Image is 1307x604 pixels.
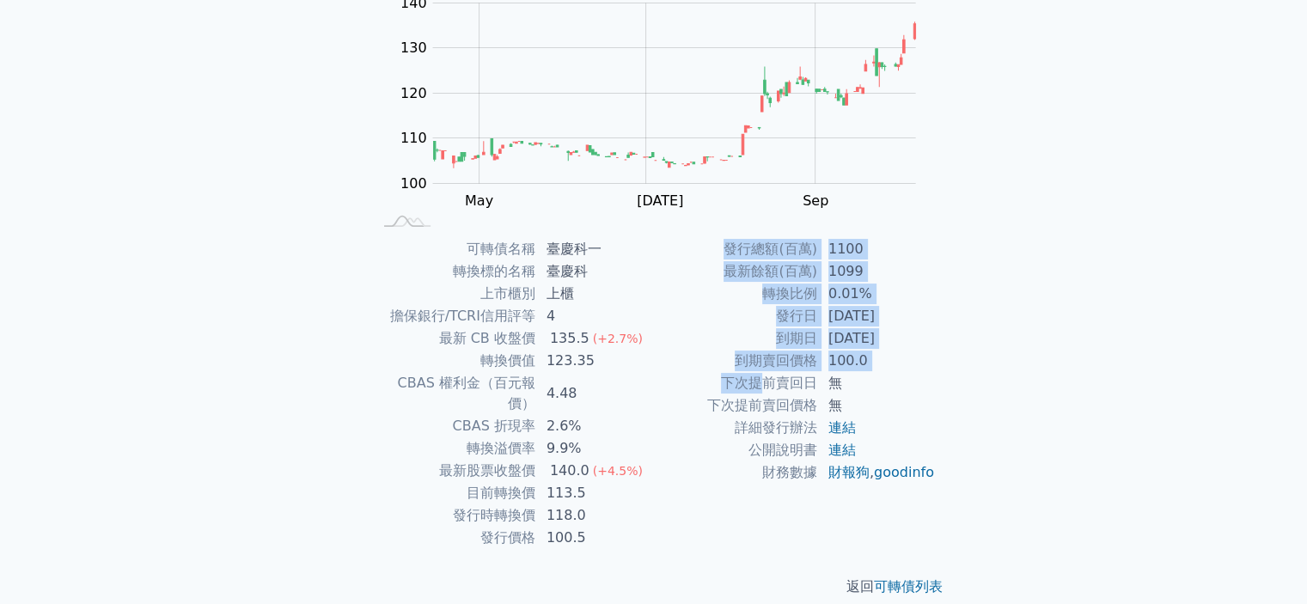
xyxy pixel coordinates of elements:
[818,350,936,372] td: 100.0
[828,442,856,458] a: 連結
[818,461,936,484] td: ,
[818,327,936,350] td: [DATE]
[818,305,936,327] td: [DATE]
[372,372,536,415] td: CBAS 權利金（百元報價）
[654,327,818,350] td: 到期日
[372,527,536,549] td: 發行價格
[547,328,593,349] div: 135.5
[654,417,818,439] td: 詳細發行辦法
[536,283,654,305] td: 上櫃
[818,238,936,260] td: 1100
[372,482,536,504] td: 目前轉換價
[818,372,936,394] td: 無
[400,130,427,146] tspan: 110
[654,372,818,394] td: 下次提前賣回日
[372,327,536,350] td: 最新 CB 收盤價
[536,372,654,415] td: 4.48
[654,394,818,417] td: 下次提前賣回價格
[536,238,654,260] td: 臺慶科一
[593,464,643,478] span: (+4.5%)
[654,439,818,461] td: 公開說明書
[372,238,536,260] td: 可轉債名稱
[593,332,643,345] span: (+2.7%)
[372,283,536,305] td: 上市櫃別
[654,461,818,484] td: 財務數據
[654,283,818,305] td: 轉換比例
[828,464,870,480] a: 財報狗
[654,238,818,260] td: 發行總額(百萬)
[536,482,654,504] td: 113.5
[372,305,536,327] td: 擔保銀行/TCRI信用評等
[1221,522,1307,604] div: 聊天小工具
[818,260,936,283] td: 1099
[372,437,536,460] td: 轉換溢價率
[547,461,593,481] div: 140.0
[818,283,936,305] td: 0.01%
[372,260,536,283] td: 轉換標的名稱
[372,460,536,482] td: 最新股票收盤價
[372,415,536,437] td: CBAS 折現率
[536,305,654,327] td: 4
[874,464,934,480] a: goodinfo
[654,305,818,327] td: 發行日
[400,174,427,191] tspan: 100
[637,192,683,208] tspan: [DATE]
[654,350,818,372] td: 到期賣回價格
[372,504,536,527] td: 發行時轉換價
[400,40,427,56] tspan: 130
[536,350,654,372] td: 123.35
[536,260,654,283] td: 臺慶科
[536,415,654,437] td: 2.6%
[372,350,536,372] td: 轉換價值
[818,394,936,417] td: 無
[1221,522,1307,604] iframe: Chat Widget
[654,260,818,283] td: 最新餘額(百萬)
[536,527,654,549] td: 100.5
[465,192,493,208] tspan: May
[536,437,654,460] td: 9.9%
[874,578,943,595] a: 可轉債列表
[351,577,956,597] p: 返回
[400,84,427,101] tspan: 120
[828,419,856,436] a: 連結
[803,192,828,208] tspan: Sep
[536,504,654,527] td: 118.0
